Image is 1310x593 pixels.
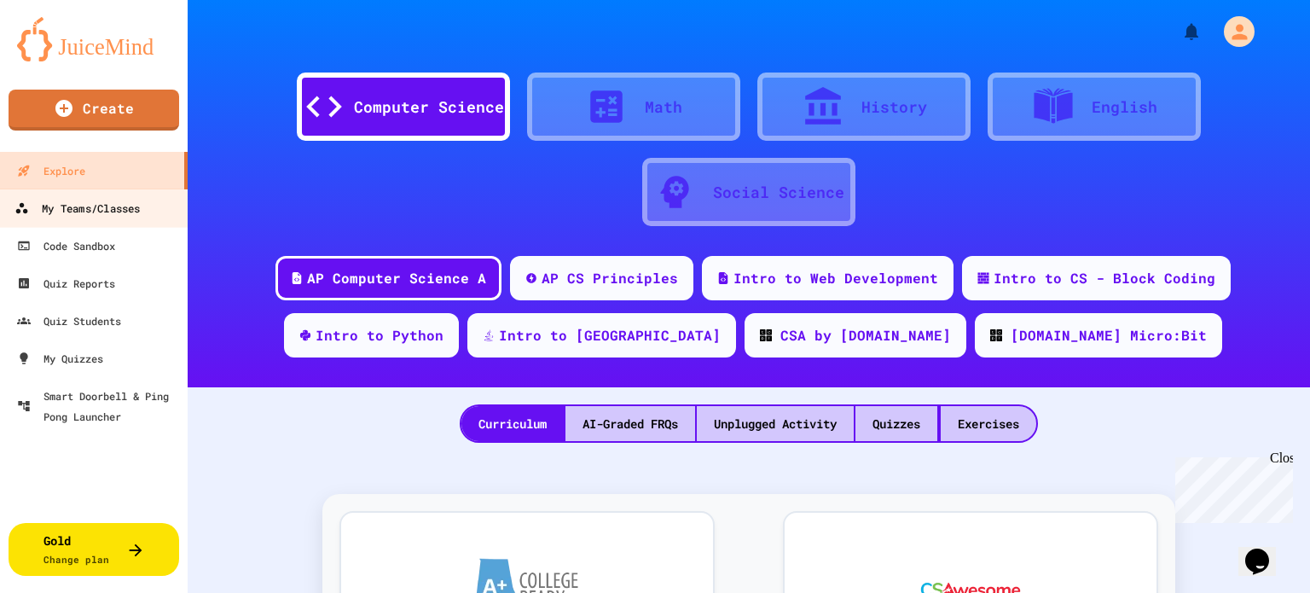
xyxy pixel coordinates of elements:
[990,329,1002,341] img: CODE_logo_RGB.png
[17,17,171,61] img: logo-orange.svg
[17,160,85,181] div: Explore
[780,325,951,346] div: CSA by [DOMAIN_NAME]
[941,406,1036,441] div: Exercises
[855,406,937,441] div: Quizzes
[1092,96,1157,119] div: English
[7,7,118,108] div: Chat with us now!Close
[499,325,721,346] div: Intro to [GEOGRAPHIC_DATA]
[43,553,109,566] span: Change plan
[861,96,927,119] div: History
[760,329,772,341] img: CODE_logo_RGB.png
[565,406,695,441] div: AI-Graded FRQs
[713,181,844,204] div: Social Science
[542,268,678,288] div: AP CS Principles
[354,96,504,119] div: Computer Science
[697,406,854,441] div: Unplugged Activity
[17,273,115,294] div: Quiz Reports
[1011,325,1207,346] div: [DOMAIN_NAME] Micro:Bit
[316,325,443,346] div: Intro to Python
[1238,525,1293,576] iframe: chat widget
[43,532,109,567] div: Gold
[645,96,682,119] div: Math
[461,406,564,441] div: Curriculum
[9,90,179,131] a: Create
[17,348,103,369] div: My Quizzes
[17,311,121,331] div: Quiz Students
[733,268,938,288] div: Intro to Web Development
[17,235,115,256] div: Code Sandbox
[14,198,140,219] div: My Teams/Classes
[1168,451,1293,523] iframe: chat widget
[9,523,179,576] button: GoldChange plan
[1150,17,1206,46] div: My Notifications
[994,268,1215,288] div: Intro to CS - Block Coding
[17,386,181,427] div: Smart Doorbell & Ping Pong Launcher
[1206,12,1259,51] div: My Account
[307,268,486,288] div: AP Computer Science A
